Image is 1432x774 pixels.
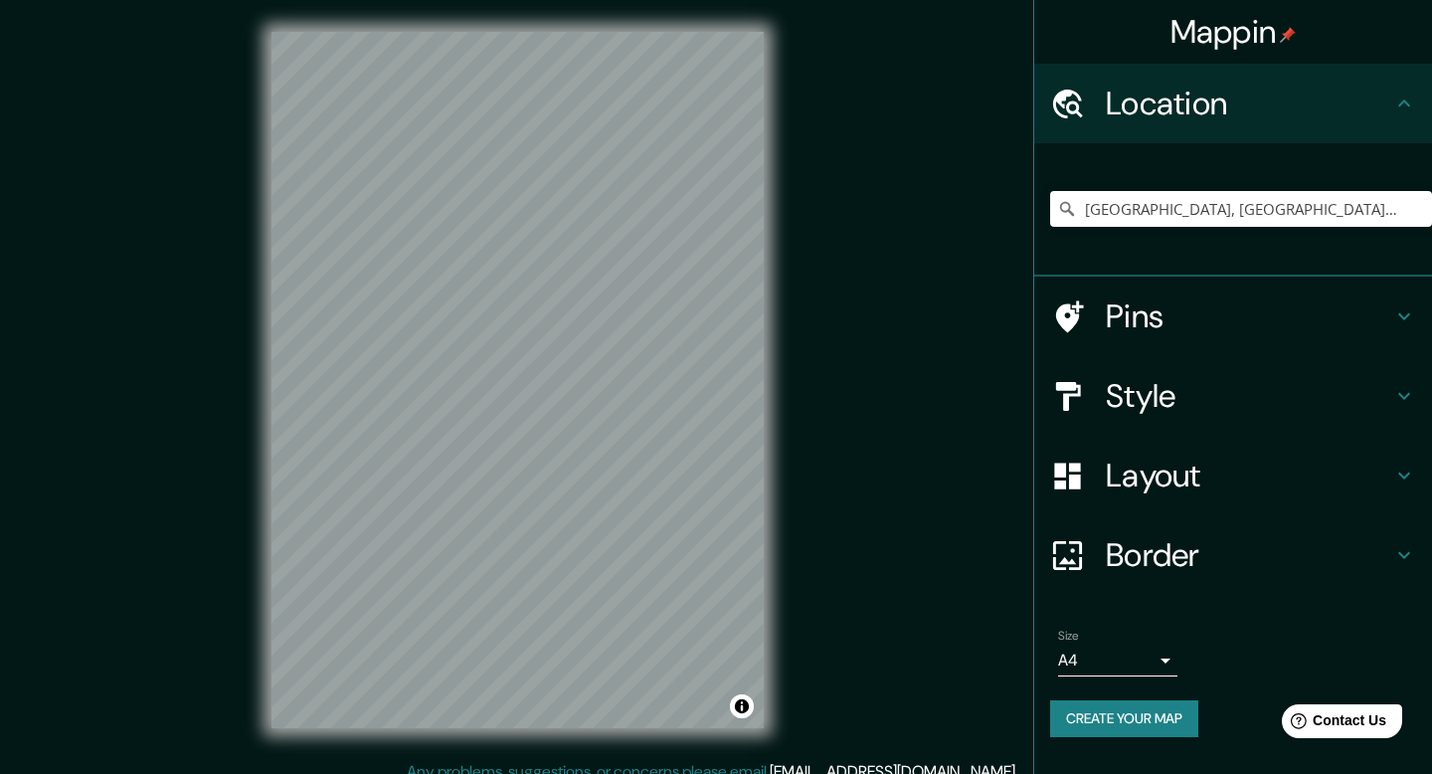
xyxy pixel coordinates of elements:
div: Border [1034,515,1432,595]
button: Toggle attribution [730,694,754,718]
iframe: Help widget launcher [1255,696,1410,752]
h4: Border [1106,535,1392,575]
label: Size [1058,628,1079,645]
div: Location [1034,64,1432,143]
h4: Style [1106,376,1392,416]
h4: Location [1106,84,1392,123]
div: Style [1034,356,1432,436]
input: Pick your city or area [1050,191,1432,227]
div: A4 [1058,645,1177,677]
h4: Mappin [1170,12,1297,52]
div: Layout [1034,436,1432,515]
button: Create your map [1050,700,1198,737]
div: Pins [1034,277,1432,356]
h4: Pins [1106,296,1392,336]
img: pin-icon.png [1280,27,1296,43]
h4: Layout [1106,456,1392,495]
canvas: Map [271,32,764,728]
